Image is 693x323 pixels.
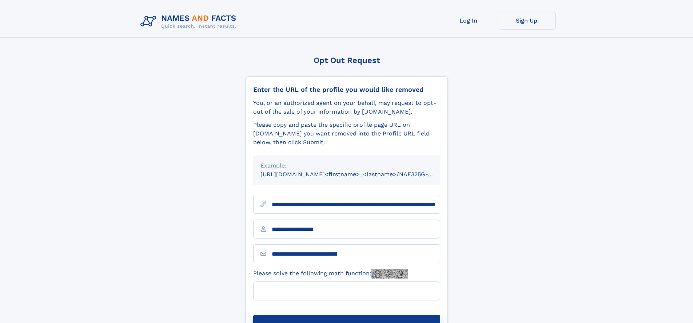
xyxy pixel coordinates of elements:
a: Sign Up [498,12,556,29]
small: [URL][DOMAIN_NAME]<firstname>_<lastname>/NAF325G-xxxxxxxx [260,171,454,178]
label: Please solve the following math function: [253,269,408,279]
div: Please copy and paste the specific profile page URL on [DOMAIN_NAME] you want removed into the Pr... [253,121,440,147]
div: Example: [260,161,433,170]
div: Enter the URL of the profile you would like removed [253,86,440,94]
div: You, or an authorized agent on your behalf, may request to opt-out of the sale of your informatio... [253,99,440,116]
a: Log In [439,12,498,29]
img: Logo Names and Facts [138,12,242,31]
div: Opt Out Request [246,56,448,65]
